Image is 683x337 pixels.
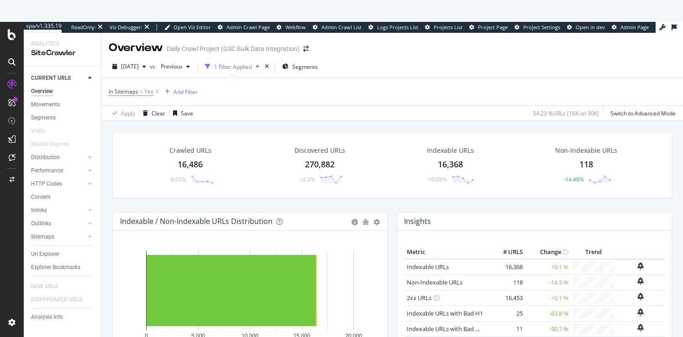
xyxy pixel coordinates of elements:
h4: Insights [404,215,431,228]
button: 1 Filter Applied [201,59,263,74]
td: 11 [489,321,525,337]
th: Change [525,245,571,259]
span: Admin Page [620,24,649,31]
div: Overview [109,40,163,56]
span: Admin Crawl Page [226,24,270,31]
div: Visits [31,126,45,136]
a: 2xx URLs [407,294,431,302]
div: Url Explorer [31,249,59,259]
a: Non-Indexable URLs [407,278,462,286]
div: Crawled URLs [169,146,211,155]
a: DISAPPEARED URLS [31,295,91,305]
span: Webflow [285,24,306,31]
td: 16,453 [489,290,525,306]
div: Clear [152,109,165,117]
div: -14.49% [563,176,584,183]
button: Switch to Advanced Mode [607,106,676,120]
a: Project Page [469,24,508,31]
td: -14.5 % [525,275,571,290]
div: Analysis Info [31,312,63,322]
div: Switch to Advanced Mode [610,109,676,117]
div: circle-info [352,219,358,225]
a: Webflow [277,24,306,31]
span: Yes [144,85,153,98]
div: Overview [31,87,53,96]
div: 270,882 [305,159,335,171]
a: Indexable URLs with Bad Description [407,325,506,333]
div: bell-plus [637,324,644,331]
button: Clear [139,106,165,120]
td: 118 [489,275,525,290]
span: Open Viz Editor [173,24,211,31]
div: spa/v1.335.19 [24,22,62,30]
span: Segments [292,63,318,71]
a: Explorer Bookmarks [31,263,95,272]
span: Admin Crawl List [321,24,362,31]
td: +0.1 % [525,259,571,275]
span: Project Page [478,24,508,31]
button: [DATE] [109,59,150,74]
span: Project Settings [523,24,560,31]
td: -90.7 % [525,321,571,337]
a: NEW URLS [31,282,67,291]
a: Open Viz Editor [164,24,211,31]
a: CURRENT URLS [31,73,85,83]
span: Previous [157,62,183,70]
a: Logs Projects List [368,24,418,31]
div: +0.09% [428,176,447,183]
div: Add Filter [173,88,198,96]
div: Segments [31,113,56,123]
div: Viz Debugger: [110,24,142,31]
iframe: Intercom live chat [652,306,674,328]
a: Admin Crawl List [313,24,362,31]
a: Sitemaps [31,232,85,242]
div: Sitemaps [31,232,54,242]
div: DISAPPEARED URLS [31,295,82,305]
a: Analysis Info [31,312,95,322]
div: bell-plus [637,293,644,300]
a: Projects List [425,24,462,31]
a: Indexable URLs with Bad H1 [407,309,483,317]
a: Indexable URLs [407,263,449,271]
a: Segments [31,113,95,123]
div: -0.02% [169,176,186,183]
div: Discovered URLs [294,146,345,155]
button: Apply [109,106,135,120]
a: Content [31,192,95,202]
div: 16,486 [178,159,203,171]
div: +2.3% [299,176,315,183]
div: Indexable / Non-Indexable URLs Distribution [120,217,273,226]
div: Search Engines [31,140,69,149]
div: bell-plus [637,308,644,316]
td: +0.1 % [525,290,571,306]
span: Logs Projects List [377,24,418,31]
span: In Sitemaps [109,88,138,95]
button: Segments [278,59,321,74]
div: bell-plus [637,277,644,285]
div: Content [31,192,51,202]
div: 16,368 [438,159,463,171]
span: Open in dev [576,24,605,31]
div: Apply [121,109,135,117]
td: 16,368 [489,259,525,275]
a: Admin Page [612,24,649,31]
div: CURRENT URLS [31,73,71,83]
div: Movements [31,100,60,109]
a: Url Explorer [31,249,95,259]
div: Outlinks [31,219,51,228]
span: 2025 Aug. 12th [121,62,139,70]
div: 118 [579,159,593,171]
div: arrow-right-arrow-left [303,46,309,52]
div: Analytics [31,40,94,48]
a: Open in dev [567,24,605,31]
a: Visits [31,126,54,136]
div: bug [363,219,369,225]
div: Explorer Bookmarks [31,263,80,272]
span: vs [150,62,157,70]
a: Performance [31,166,85,176]
div: SiteCrawler [31,48,94,58]
div: Non-Indexable URLs [555,146,617,155]
a: spa/v1.335.19 [24,22,62,33]
a: Distribution [31,153,85,162]
button: Previous [157,59,194,74]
